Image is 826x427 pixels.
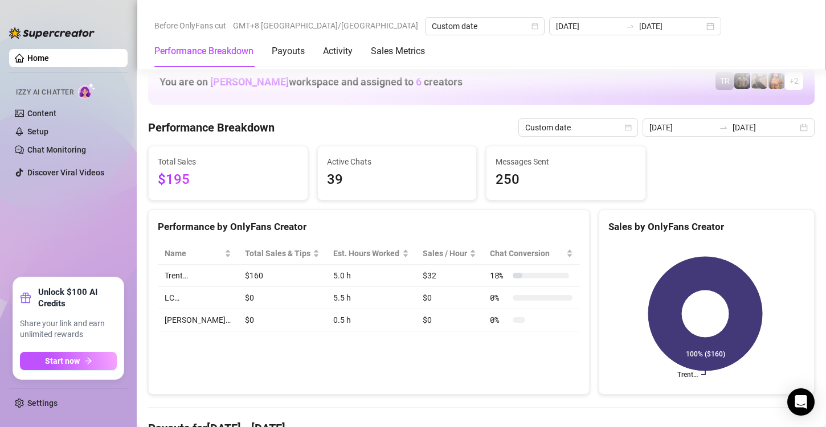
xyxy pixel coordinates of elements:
strong: Unlock $100 AI Credits [38,286,117,309]
td: $0 [238,309,327,331]
img: logo-BBDzfeDw.svg [9,27,95,39]
a: Setup [27,127,48,136]
span: Messages Sent [496,155,636,168]
span: to [625,22,635,31]
td: 5.5 h [326,287,416,309]
h1: You are on workspace and assigned to creators [160,76,463,88]
span: 0 % [490,314,508,326]
img: Trent [734,73,750,89]
span: Start now [45,356,80,366]
div: Open Intercom Messenger [787,388,815,416]
div: Activity [323,44,353,58]
span: arrow-right [84,357,92,365]
span: 250 [496,169,636,191]
span: 18 % [490,269,508,282]
span: Name [165,247,222,260]
span: $195 [158,169,298,191]
th: Sales / Hour [416,243,483,265]
input: End date [733,121,798,134]
span: swap-right [719,123,728,132]
div: Sales Metrics [371,44,425,58]
span: Custom date [432,18,538,35]
span: Izzy AI Chatter [16,87,73,98]
input: Start date [649,121,714,134]
a: Settings [27,399,58,408]
span: Custom date [525,119,631,136]
button: Start nowarrow-right [20,352,117,370]
span: + 2 [790,75,799,87]
span: GMT+8 [GEOGRAPHIC_DATA]/[GEOGRAPHIC_DATA] [233,17,418,34]
td: $0 [416,287,483,309]
span: calendar [531,23,538,30]
span: Total Sales [158,155,298,168]
span: Active Chats [327,155,468,168]
div: Payouts [272,44,305,58]
td: $32 [416,265,483,287]
td: $160 [238,265,327,287]
th: Name [158,243,238,265]
span: calendar [625,124,632,131]
td: LC… [158,287,238,309]
span: Sales / Hour [423,247,467,260]
td: $0 [238,287,327,309]
td: [PERSON_NAME]… [158,309,238,331]
span: 39 [327,169,468,191]
img: JG [768,73,784,89]
div: Performance Breakdown [154,44,253,58]
a: Chat Monitoring [27,145,86,154]
input: End date [639,20,704,32]
h4: Performance Breakdown [148,120,275,136]
th: Chat Conversion [483,243,580,265]
span: gift [20,292,31,303]
span: Total Sales & Tips [245,247,311,260]
td: 0.5 h [326,309,416,331]
span: Before OnlyFans cut [154,17,226,34]
th: Total Sales & Tips [238,243,327,265]
a: Content [27,109,56,118]
span: 0 % [490,291,508,304]
span: Chat Conversion [490,247,564,260]
span: swap-right [625,22,635,31]
a: Discover Viral Videos [27,168,104,177]
div: Performance by OnlyFans Creator [158,219,580,235]
input: Start date [556,20,621,32]
a: Home [27,54,49,63]
td: $0 [416,309,483,331]
td: Trent… [158,265,238,287]
span: 6 [416,76,422,88]
div: Est. Hours Worked [333,247,400,260]
td: 5.0 h [326,265,416,287]
img: LC [751,73,767,89]
img: AI Chatter [78,83,96,99]
span: [PERSON_NAME] [210,76,289,88]
span: Share your link and earn unlimited rewards [20,318,117,340]
text: Trent… [677,371,698,379]
div: Sales by OnlyFans Creator [608,219,805,235]
span: TR [720,75,730,87]
span: to [719,123,728,132]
